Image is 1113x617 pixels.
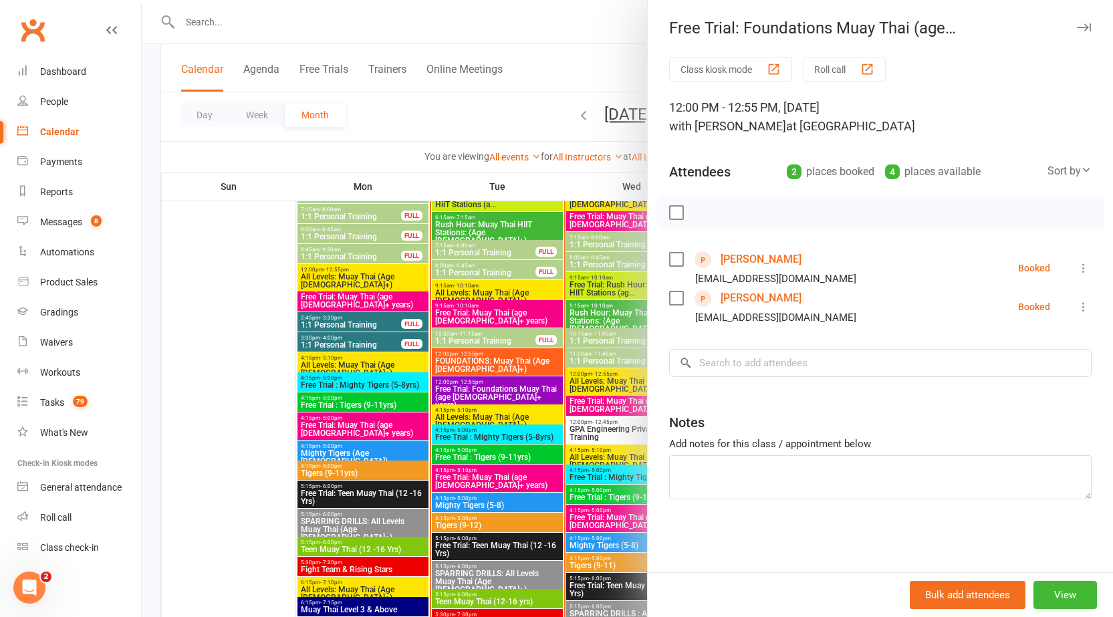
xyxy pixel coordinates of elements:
[1047,162,1092,180] div: Sort by
[1018,263,1050,273] div: Booked
[17,328,141,358] a: Waivers
[787,162,874,181] div: places booked
[669,413,705,432] div: Notes
[40,96,68,107] div: People
[91,215,102,227] span: 8
[40,427,88,438] div: What's New
[648,19,1113,37] div: Free Trial: Foundations Muay Thai (age [DEMOGRAPHIC_DATA]+ years)
[669,57,792,82] button: Class kiosk mode
[17,237,141,267] a: Automations
[885,162,981,181] div: places available
[40,337,73,348] div: Waivers
[721,249,801,270] a: [PERSON_NAME]
[73,396,88,407] span: 79
[17,503,141,533] a: Roll call
[910,581,1025,609] button: Bulk add attendees
[1018,302,1050,312] div: Booked
[17,57,141,87] a: Dashboard
[41,572,51,582] span: 2
[40,397,64,408] div: Tasks
[40,187,73,197] div: Reports
[17,358,141,388] a: Workouts
[17,177,141,207] a: Reports
[16,13,49,47] a: Clubworx
[669,162,731,181] div: Attendees
[40,367,80,378] div: Workouts
[17,147,141,177] a: Payments
[17,87,141,117] a: People
[17,418,141,448] a: What's New
[40,66,86,77] div: Dashboard
[40,542,99,553] div: Class check-in
[803,57,886,82] button: Roll call
[17,207,141,237] a: Messages 8
[669,349,1092,377] input: Search to add attendees
[13,572,45,604] iframe: Intercom live chat
[669,98,1092,136] div: 12:00 PM - 12:55 PM, [DATE]
[40,277,98,287] div: Product Sales
[17,267,141,297] a: Product Sales
[40,482,122,493] div: General attendance
[17,473,141,503] a: General attendance kiosk mode
[695,309,856,326] div: [EMAIL_ADDRESS][DOMAIN_NAME]
[669,119,786,133] span: with [PERSON_NAME]
[40,126,79,137] div: Calendar
[40,247,94,257] div: Automations
[1033,581,1097,609] button: View
[17,117,141,147] a: Calendar
[17,533,141,563] a: Class kiosk mode
[695,270,856,287] div: [EMAIL_ADDRESS][DOMAIN_NAME]
[17,297,141,328] a: Gradings
[721,287,801,309] a: [PERSON_NAME]
[787,164,801,179] div: 2
[885,164,900,179] div: 4
[40,217,82,227] div: Messages
[40,512,72,523] div: Roll call
[17,388,141,418] a: Tasks 79
[40,156,82,167] div: Payments
[786,119,915,133] span: at [GEOGRAPHIC_DATA]
[40,307,78,318] div: Gradings
[669,436,1092,452] div: Add notes for this class / appointment below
